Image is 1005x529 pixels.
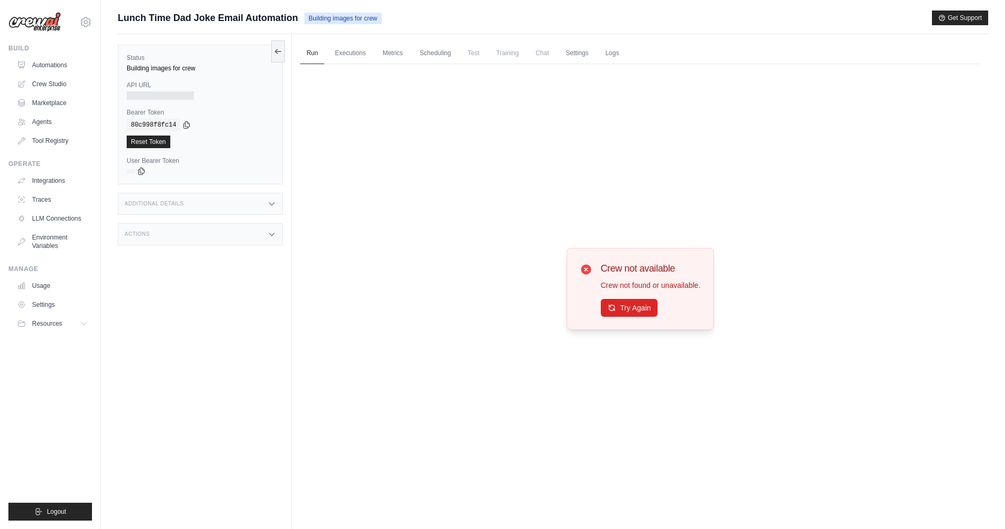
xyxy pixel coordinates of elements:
h3: Actions [125,231,150,237]
a: Settings [13,296,92,313]
span: Resources [32,319,62,328]
span: Training is not available until the deployment is complete [490,43,525,64]
span: Logout [47,507,66,516]
div: Manage [8,265,92,273]
iframe: Chat Widget [952,479,1005,529]
label: User Bearer Token [127,157,274,165]
a: Automations [13,57,92,74]
span: Lunch Time Dad Joke Email Automation [118,11,298,25]
button: Logout [8,503,92,521]
img: Logo [8,12,61,32]
p: Crew not found or unavailable. [601,280,701,291]
a: Marketplace [13,95,92,111]
a: Usage [13,277,92,294]
a: LLM Connections [13,210,92,227]
a: Run [300,43,324,65]
span: Test [462,43,486,64]
button: Try Again [601,299,658,317]
code: 80c998f8fc14 [127,119,180,131]
label: API URL [127,81,274,89]
div: Build [8,44,92,53]
a: Scheduling [414,43,457,65]
div: Building images for crew [127,64,274,72]
a: Logs [599,43,625,65]
label: Status [127,54,274,62]
button: Get Support [932,11,988,25]
a: Agents [13,113,92,130]
a: Integrations [13,172,92,189]
a: Executions [329,43,372,65]
a: Metrics [376,43,409,65]
a: Crew Studio [13,76,92,92]
span: Chat is not available until the deployment is complete [529,43,555,64]
a: Settings [559,43,594,65]
a: Reset Token [127,136,170,148]
div: Operate [8,160,92,168]
h3: Crew not available [601,261,701,276]
button: Resources [13,315,92,332]
a: Tool Registry [13,132,92,149]
h3: Additional Details [125,201,183,207]
label: Bearer Token [127,108,274,117]
a: Traces [13,191,92,208]
span: Building images for crew [304,13,382,24]
a: Environment Variables [13,229,92,254]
